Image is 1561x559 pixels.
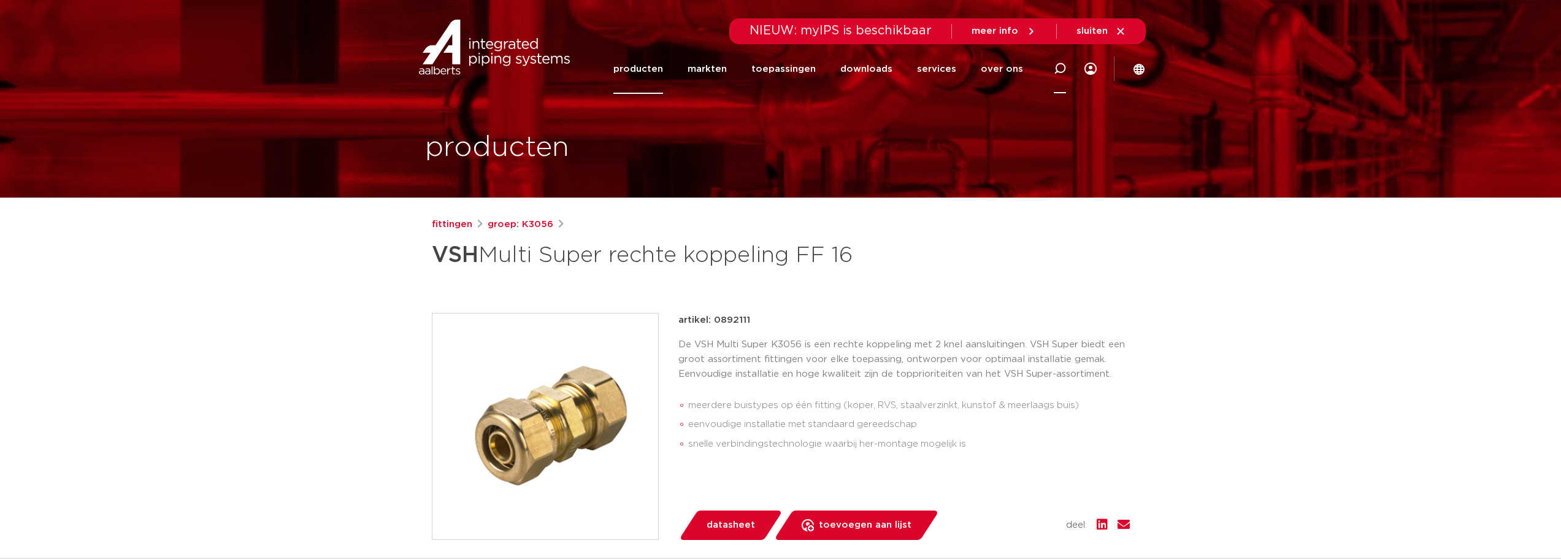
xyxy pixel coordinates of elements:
h1: Multi Super rechte koppeling FF 16 [432,237,892,274]
h1: producten [425,128,569,168]
li: eenvoudige installatie met standaard gereedschap [688,415,1130,434]
span: sluiten [1076,26,1108,36]
a: producten [613,44,663,94]
span: meer info [972,26,1018,36]
a: meer info [972,26,1037,37]
span: toevoegen aan lijst [819,515,911,535]
a: toepassingen [751,44,816,94]
span: NIEUW: myIPS is beschikbaar [750,25,932,37]
p: De VSH Multi Super K3056 is een rechte koppeling met 2 knel aansluitingen. VSH Super biedt een gr... [678,337,1130,382]
div: my IPS [1084,44,1097,94]
span: datasheet [707,515,755,535]
img: Product Image for VSH Multi Super rechte koppeling FF 16 [432,314,658,539]
a: services [917,44,956,94]
a: fittingen [432,217,472,232]
a: datasheet [678,511,783,540]
a: over ons [981,44,1023,94]
a: sluiten [1076,26,1126,37]
nav: Menu [613,44,1023,94]
a: downloads [840,44,892,94]
li: meerdere buistypes op één fitting (koper, RVS, staalverzinkt, kunstof & meerlaags buis) [688,396,1130,415]
span: deel: [1066,518,1087,533]
strong: VSH [432,244,478,266]
a: markten [688,44,727,94]
a: groep: K3056 [488,217,553,232]
p: artikel: 0892111 [678,313,750,328]
li: snelle verbindingstechnologie waarbij her-montage mogelijk is [688,434,1130,454]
